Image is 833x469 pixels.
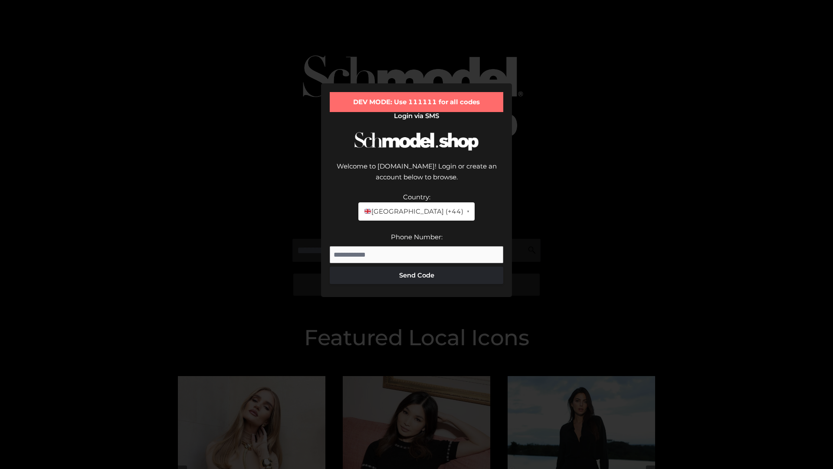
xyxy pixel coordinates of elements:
h2: Login via SMS [330,112,503,120]
label: Phone Number: [391,233,443,241]
button: Send Code [330,267,503,284]
span: [GEOGRAPHIC_DATA] (+44) [364,206,463,217]
img: Schmodel Logo [351,124,482,159]
div: Welcome to [DOMAIN_NAME]! Login or create an account below to browse. [330,161,503,192]
label: Country: [403,193,430,201]
img: 🇬🇧 [364,208,371,215]
div: DEV MODE: Use 111111 for all codes [330,92,503,112]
